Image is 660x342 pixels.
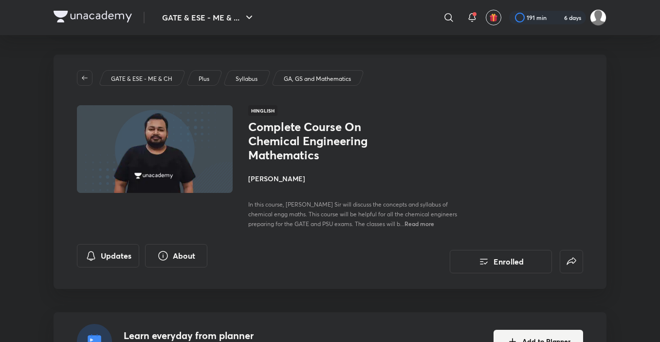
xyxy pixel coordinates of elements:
[552,13,562,22] img: streak
[77,244,139,267] button: Updates
[450,250,552,273] button: Enrolled
[54,11,132,22] img: Company Logo
[486,10,501,25] button: avatar
[199,75,209,83] p: Plus
[236,75,257,83] p: Syllabus
[75,104,234,194] img: Thumbnail
[248,201,457,228] span: In this course, [PERSON_NAME] Sir will discuss the concepts and syllabus of chemical engg maths. ...
[404,220,434,228] span: Read more
[110,75,174,83] a: GATE & ESE - ME & CH
[234,75,259,83] a: Syllabus
[489,13,498,22] img: avatar
[284,75,351,83] p: GA, GS and Mathematics
[248,120,407,162] h1: Complete Course On Chemical Engineering Mathematics
[248,173,466,184] h4: [PERSON_NAME]
[111,75,172,83] p: GATE & ESE - ME & CH
[54,11,132,25] a: Company Logo
[282,75,353,83] a: GA, GS and Mathematics
[590,9,606,26] img: pradhap B
[156,8,261,27] button: GATE & ESE - ME & ...
[248,105,277,116] span: Hinglish
[197,75,211,83] a: Plus
[145,244,207,267] button: About
[560,250,583,273] button: false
